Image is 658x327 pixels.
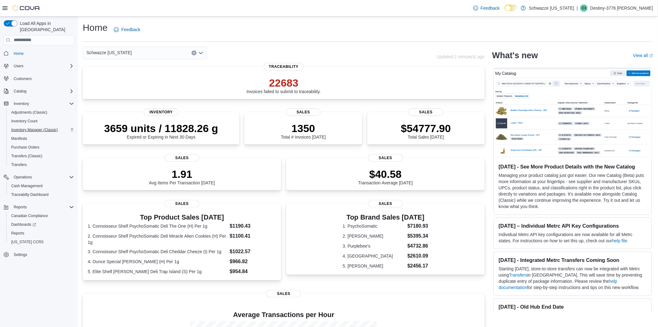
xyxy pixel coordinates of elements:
p: Destiny-3776 [PERSON_NAME] [590,4,653,12]
dt: 1. PsychoSomatic [343,223,405,229]
span: Inventory Manager (Classic) [11,127,58,132]
dd: $4732.86 [407,242,428,250]
span: Manifests [11,136,27,141]
a: Customers [11,75,34,83]
span: Traceabilty Dashboard [9,191,74,198]
dt: 4. Ounce Special [PERSON_NAME] (H) Per 1g [88,258,227,265]
p: Updated 1 minute(s) ago [437,54,485,59]
span: Inventory Count [11,119,38,124]
p: 3659 units / 11828.26 g [104,122,218,135]
button: Open list of options [198,50,203,55]
div: Avg Items Per Transaction [DATE] [149,168,215,185]
p: 1350 [281,122,326,135]
a: Manifests [9,135,30,142]
span: Inventory [14,101,29,106]
a: Traceabilty Dashboard [9,191,51,198]
button: Clear input [192,50,197,55]
a: Canadian Compliance [9,212,50,220]
a: Settings [11,251,30,258]
p: Schwazze [US_STATE] [529,4,574,12]
span: Inventory Count [9,117,74,125]
div: Destiny-3776 Herrera [580,4,588,12]
nav: Complex example [4,46,74,276]
svg: External link [649,54,653,58]
span: Traceabilty Dashboard [11,192,49,197]
dt: 5. [PERSON_NAME] [343,263,405,269]
span: Feedback [481,5,500,11]
span: Reports [11,203,74,211]
p: Individual Metrc API key configurations are now available for all Metrc states. For instructions ... [499,231,646,244]
button: Reports [6,229,76,238]
dt: 3. Purplebee's [343,243,405,249]
span: Transfers (Classic) [11,154,42,159]
span: Sales [165,200,199,207]
span: Home [11,50,74,57]
dt: 1. Connoisseur Shelf PsychoSomatic Deli The One (H) Per 1g [88,223,227,229]
span: Operations [14,175,32,180]
dd: $966.82 [230,258,276,265]
button: Canadian Compliance [6,211,76,220]
div: Transaction Average [DATE] [358,168,413,185]
a: Inventory Count [9,117,40,125]
span: Canadian Compliance [11,213,48,218]
button: Users [1,62,76,70]
a: View allExternal link [633,53,653,58]
span: Transfers [9,161,74,168]
p: Starting [DATE], store-to-store transfers can now be integrated with Metrc using in [GEOGRAPHIC_D... [499,266,646,291]
span: Sales [266,290,301,297]
a: Adjustments (Classic) [9,109,50,116]
a: Home [11,50,26,57]
span: Sales [368,154,403,162]
span: Settings [11,251,74,258]
span: Washington CCRS [9,238,74,246]
h3: [DATE] - See More Product Details with the New Catalog [499,163,646,170]
div: Expired or Expiring in Next 30 Days [104,122,218,140]
span: Operations [11,173,74,181]
button: Settings [1,250,76,259]
span: Users [14,64,23,69]
dd: $1022.57 [230,248,276,255]
span: Catalog [14,89,26,94]
button: Reports [1,203,76,211]
h3: Top Product Sales [DATE] [88,214,276,221]
h3: Top Brand Sales [DATE] [343,214,428,221]
span: Customers [11,75,74,83]
button: Adjustments (Classic) [6,108,76,117]
span: Cash Management [11,183,43,188]
span: Cash Management [9,182,74,190]
a: Transfers (Classic) [9,152,45,160]
span: Schwazze [US_STATE] [86,49,132,56]
button: Inventory [11,100,31,107]
a: Feedback [471,2,502,14]
span: Traceability [264,63,304,70]
dd: $1100.41 [230,232,276,240]
dt: 2. [PERSON_NAME] [343,233,405,239]
h3: [DATE] – Individual Metrc API Key Configurations [499,223,646,229]
button: Cash Management [6,182,76,190]
h3: [DATE] - Old Hub End Date [499,304,646,310]
span: Reports [14,205,27,210]
span: Sales [286,108,321,116]
span: Reports [9,230,74,237]
button: Operations [11,173,35,181]
span: D3 [582,4,586,12]
dt: 4. [GEOGRAPHIC_DATA] [343,253,405,259]
p: $54777.90 [401,122,451,135]
a: Dashboards [6,220,76,229]
button: Catalog [11,88,29,95]
dd: $5395.34 [407,232,428,240]
h1: Home [83,21,108,34]
span: Inventory [144,108,178,116]
button: Customers [1,74,76,83]
div: Invoices failed to submit to traceability. [247,77,321,94]
button: [US_STATE] CCRS [6,238,76,246]
button: Inventory Count [6,117,76,126]
p: 22683 [247,77,321,89]
span: Reports [11,231,24,236]
span: Dashboards [11,222,36,227]
span: Transfers [11,162,27,167]
span: Adjustments (Classic) [11,110,47,115]
button: Users [11,62,26,70]
dd: $1190.43 [230,222,276,230]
